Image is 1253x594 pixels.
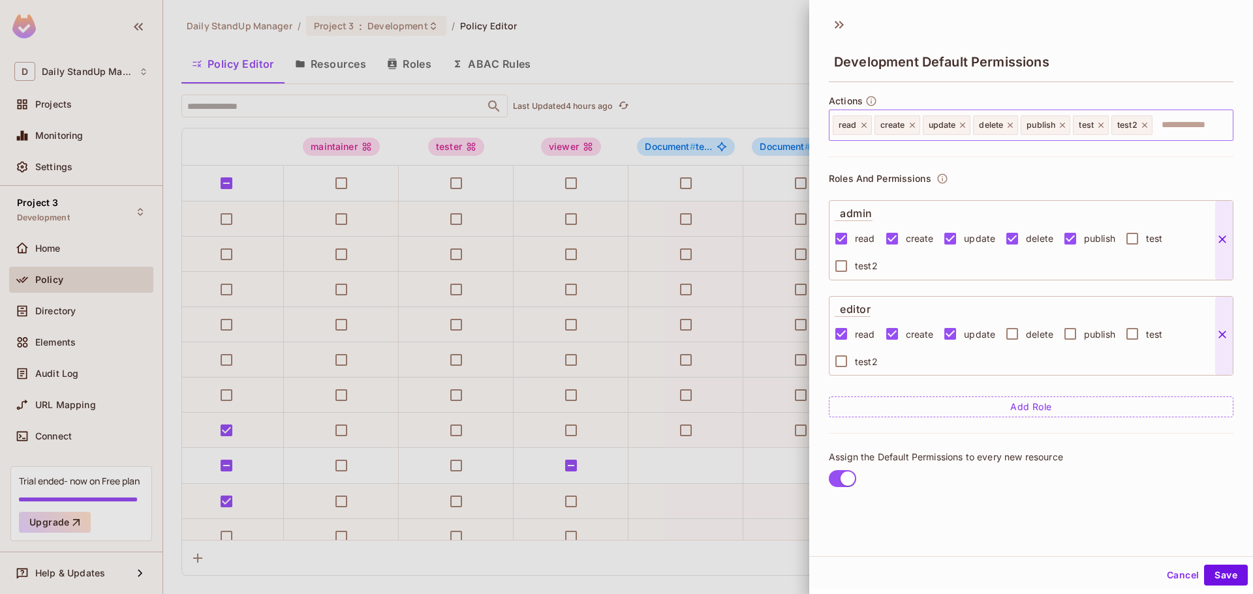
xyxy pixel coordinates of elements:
[906,232,934,245] span: create
[855,355,878,368] span: test2
[929,120,956,130] span: update
[1079,120,1094,130] span: test
[1204,565,1248,586] button: Save
[835,297,871,317] p: editor
[1073,115,1109,135] div: test
[834,54,1049,70] span: Development Default Permissions
[855,328,875,340] span: read
[855,232,875,245] span: read
[1084,232,1115,245] span: publish
[1084,328,1115,340] span: publish
[906,328,934,340] span: create
[1026,232,1053,245] span: delete
[829,396,1233,417] button: Add Role
[964,328,995,340] span: update
[880,120,905,130] span: create
[855,260,878,272] span: test2
[1021,115,1070,135] div: publish
[839,120,857,130] span: read
[1111,115,1152,135] div: test2
[1117,120,1137,130] span: test2
[829,173,931,184] p: Roles And Permissions
[979,120,1003,130] span: delete
[1027,120,1055,130] span: publish
[874,115,920,135] div: create
[835,201,873,221] p: admin
[1026,328,1053,340] span: delete
[829,96,863,106] span: Actions
[923,115,971,135] div: update
[1162,565,1204,586] button: Cancel
[1146,328,1163,340] span: test
[1146,232,1163,245] span: test
[829,451,1063,463] span: Assign the Default Permissions to every new resource
[964,232,995,245] span: update
[833,115,872,135] div: read
[973,115,1018,135] div: delete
